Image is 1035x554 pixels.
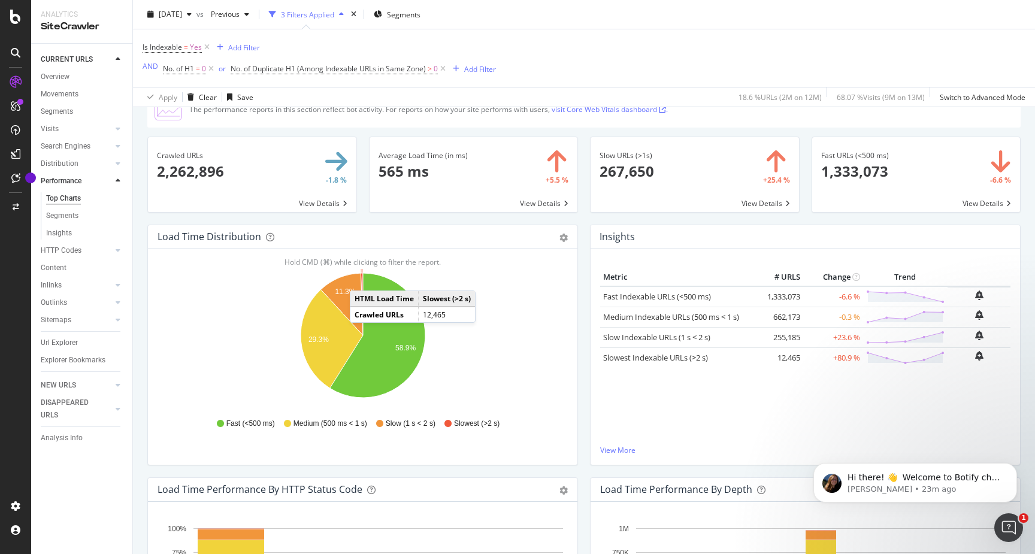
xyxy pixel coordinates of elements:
[41,279,112,292] a: Inlinks
[428,63,432,74] span: >
[264,5,349,24] button: 3 Filters Applied
[600,268,755,286] th: Metric
[795,438,1035,522] iframe: Intercom notifications message
[41,175,81,187] div: Performance
[41,88,78,101] div: Movements
[395,344,416,352] text: 58.9%
[231,63,426,74] span: No. of Duplicate H1 (Among Indexable URLs in Same Zone)
[755,268,803,286] th: # URLS
[212,40,260,55] button: Add Filter
[222,87,253,107] button: Save
[1019,513,1028,523] span: 1
[41,296,67,309] div: Outlinks
[41,262,124,274] a: Content
[41,337,78,349] div: Url Explorer
[350,307,419,322] td: Crawled URLs
[994,513,1023,542] iframe: Intercom live chat
[755,347,803,368] td: 12,465
[603,311,739,322] a: Medium Indexable URLs (500 ms < 1 s)
[619,525,629,533] text: 1M
[975,351,983,361] div: bell-plus
[41,158,78,170] div: Distribution
[755,286,803,307] td: 1,333,073
[940,92,1025,102] div: Switch to Advanced Mode
[600,483,752,495] div: Load Time Performance by Depth
[975,290,983,300] div: bell-plus
[196,63,200,74] span: =
[739,92,822,102] div: 18.6 % URLs ( 2M on 12M )
[202,60,206,77] span: 0
[559,234,568,242] div: gear
[803,286,863,307] td: -6.6 %
[454,419,500,429] span: Slowest (>2 s)
[41,175,112,187] a: Performance
[41,279,62,292] div: Inlinks
[434,60,438,77] span: 0
[189,104,668,114] div: The performance reports in this section reflect bot activity. For reports on how your site perfor...
[41,379,112,392] a: NEW URLS
[603,352,708,363] a: Slowest Indexable URLs (>2 s)
[803,347,863,368] td: +80.9 %
[158,268,568,407] div: A chart.
[350,291,419,307] td: HTML Load Time
[143,87,177,107] button: Apply
[46,210,78,222] div: Segments
[163,63,194,74] span: No. of H1
[837,92,925,102] div: 68.07 % Visits ( 9M on 13M )
[603,291,711,302] a: Fast Indexable URLs (<500 ms)
[755,307,803,327] td: 662,173
[41,20,123,34] div: SiteCrawler
[419,291,476,307] td: Slowest (>2 s)
[41,123,59,135] div: Visits
[25,172,36,183] div: Tooltip anchor
[803,327,863,347] td: +23.6 %
[41,432,83,444] div: Analysis Info
[46,227,124,240] a: Insights
[46,227,72,240] div: Insights
[308,335,329,344] text: 29.3%
[41,158,112,170] a: Distribution
[281,9,334,19] div: 3 Filters Applied
[41,105,124,118] a: Segments
[387,9,420,19] span: Segments
[41,140,90,153] div: Search Engines
[41,10,123,20] div: Analytics
[41,337,124,349] a: Url Explorer
[600,229,635,245] h4: Insights
[41,396,101,422] div: DISAPPEARED URLS
[803,268,863,286] th: Change
[975,331,983,340] div: bell-plus
[41,314,112,326] a: Sitemaps
[603,332,710,343] a: Slow Indexable URLs (1 s < 2 s)
[41,432,124,444] a: Analysis Info
[41,354,105,367] div: Explorer Bookmarks
[419,307,476,322] td: 12,465
[464,63,496,74] div: Add Filter
[41,262,66,274] div: Content
[237,92,253,102] div: Save
[41,244,81,257] div: HTTP Codes
[41,88,124,101] a: Movements
[41,53,93,66] div: CURRENT URLS
[448,62,496,76] button: Add Filter
[803,307,863,327] td: -0.3 %
[143,42,182,52] span: Is Indexable
[41,71,69,83] div: Overview
[143,5,196,24] button: [DATE]
[41,244,112,257] a: HTTP Codes
[46,210,124,222] a: Segments
[41,379,76,392] div: NEW URLS
[293,419,367,429] span: Medium (500 ms < 1 s)
[159,92,177,102] div: Apply
[41,123,112,135] a: Visits
[552,104,668,114] a: visit Core Web Vitals dashboard .
[369,5,425,24] button: Segments
[41,354,124,367] a: Explorer Bookmarks
[41,53,112,66] a: CURRENT URLS
[228,42,260,52] div: Add Filter
[41,314,71,326] div: Sitemaps
[41,296,112,309] a: Outlinks
[559,486,568,495] div: gear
